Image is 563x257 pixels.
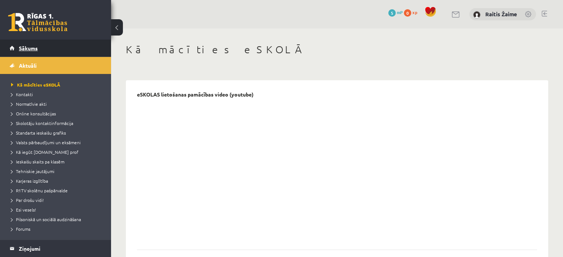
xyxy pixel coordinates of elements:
[11,139,81,145] span: Valsts pārbaudījumi un eksāmeni
[11,168,54,174] span: Tehniskie jautājumi
[11,226,104,232] a: Forums
[11,197,44,203] span: Par drošu vidi!
[11,81,104,88] a: Kā mācīties eSKOLĀ
[11,197,104,203] a: Par drošu vidi!
[404,9,421,15] a: 0 xp
[11,91,33,97] span: Kontakti
[11,177,104,184] a: Karjeras izglītība
[388,9,403,15] a: 5 mP
[10,240,102,257] a: Ziņojumi
[11,139,104,146] a: Valsts pārbaudījumi un eksāmeni
[19,240,102,257] legend: Ziņojumi
[11,120,104,126] a: Skolotāju kontaktinformācija
[11,187,104,194] a: R1TV skolēnu pašpārvalde
[11,216,104,223] a: Pilsoniskā un sociālā audzināšana
[412,9,417,15] span: xp
[11,130,66,136] span: Standarta ieskaišu grafiks
[473,11,480,18] img: Raitis Žaime
[137,91,254,98] p: eSKOLAS lietošanas pamācības video (youtube)
[11,168,104,175] a: Tehniskie jautājumi
[11,178,48,184] span: Karjeras izglītība
[11,158,104,165] a: Ieskaišu skaits pa klasēm
[11,159,64,165] span: Ieskaišu skaits pa klasēm
[126,43,548,56] h1: Kā mācīties eSKOLĀ
[11,129,104,136] a: Standarta ieskaišu grafiks
[11,226,30,232] span: Forums
[10,57,102,74] a: Aktuāli
[11,207,36,213] span: Esi vesels!
[11,91,104,98] a: Kontakti
[11,111,56,116] span: Online konsultācijas
[397,9,403,15] span: mP
[11,101,47,107] span: Normatīvie akti
[11,206,104,213] a: Esi vesels!
[8,13,67,31] a: Rīgas 1. Tālmācības vidusskola
[11,187,68,193] span: R1TV skolēnu pašpārvalde
[11,82,60,88] span: Kā mācīties eSKOLĀ
[485,10,517,18] a: Raitis Žaime
[19,45,38,51] span: Sākums
[10,40,102,57] a: Sākums
[388,9,396,17] span: 5
[11,216,81,222] span: Pilsoniskā un sociālā audzināšana
[11,149,104,155] a: Kā iegūt [DOMAIN_NAME] prof
[11,120,73,126] span: Skolotāju kontaktinformācija
[11,101,104,107] a: Normatīvie akti
[404,9,411,17] span: 0
[19,62,37,69] span: Aktuāli
[11,110,104,117] a: Online konsultācijas
[11,149,78,155] span: Kā iegūt [DOMAIN_NAME] prof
